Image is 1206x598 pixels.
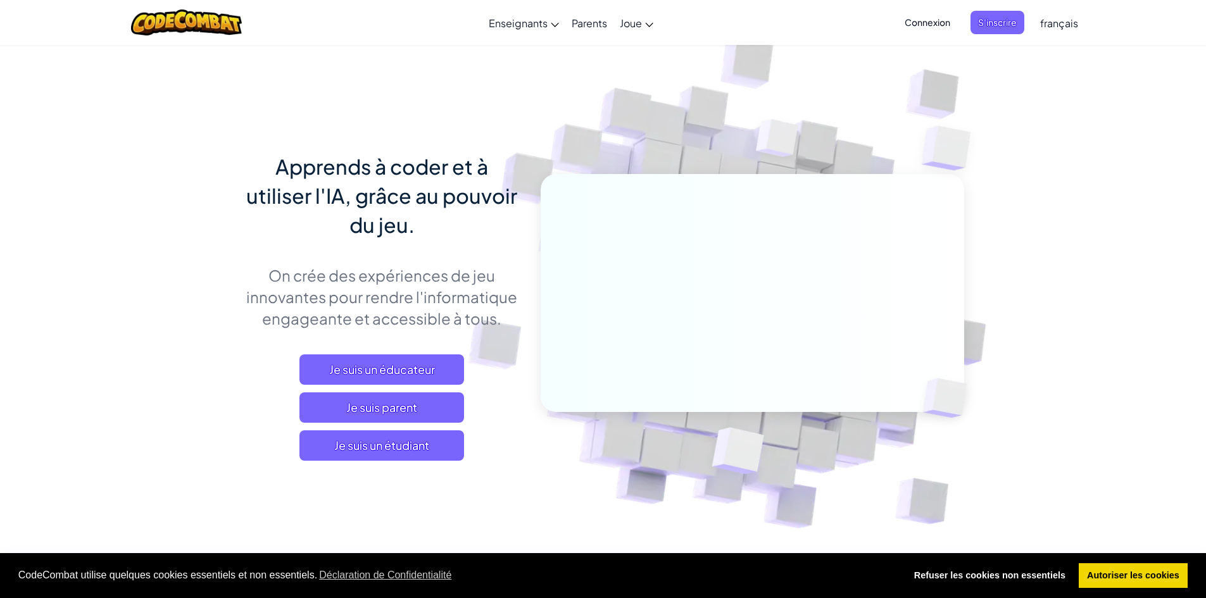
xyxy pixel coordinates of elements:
[681,401,794,506] img: Overlap cubes
[1034,6,1084,40] a: français
[246,154,517,237] span: Apprends à coder et à utiliser l'IA, grâce au pouvoir du jeu.
[901,352,996,444] img: Overlap cubes
[970,11,1024,34] button: S'inscrire
[299,430,464,461] button: Je suis un étudiant
[620,16,642,30] span: Joue
[732,94,823,189] img: Overlap cubes
[299,354,464,385] a: Je suis un éducateur
[905,563,1074,589] a: deny cookies
[242,265,522,329] p: On crée des expériences de jeu innovantes pour rendre l'informatique engageante et accessible à t...
[1079,563,1188,589] a: allow cookies
[489,16,548,30] span: Enseignants
[897,11,958,34] button: Connexion
[896,95,1006,202] img: Overlap cubes
[1040,16,1078,30] span: français
[565,6,613,40] a: Parents
[613,6,660,40] a: Joue
[131,9,242,35] img: CodeCombat logo
[299,392,464,423] a: Je suis parent
[18,566,895,585] span: CodeCombat utilise quelques cookies essentiels et non essentiels.
[317,566,453,585] a: learn more about cookies
[482,6,565,40] a: Enseignants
